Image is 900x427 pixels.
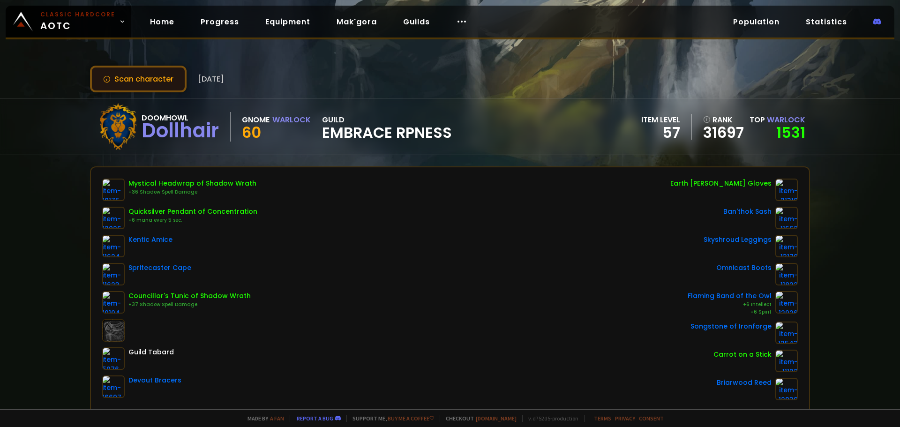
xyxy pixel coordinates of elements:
[329,12,384,31] a: Mak'gora
[142,124,219,138] div: Dollhair
[128,263,191,273] div: Spritecaster Cape
[322,126,452,140] span: Embrace RPness
[270,415,284,422] a: a fan
[726,12,787,31] a: Population
[396,12,437,31] a: Guilds
[798,12,855,31] a: Statistics
[346,415,434,422] span: Support me,
[717,378,772,388] div: Briarwood Reed
[142,12,182,31] a: Home
[102,235,125,257] img: item-11624
[775,322,798,344] img: item-12543
[272,114,311,126] div: Warlock
[641,114,680,126] div: item level
[102,375,125,398] img: item-16697
[258,12,318,31] a: Equipment
[242,114,270,126] div: Gnome
[775,350,798,372] img: item-11122
[615,415,635,422] a: Privacy
[193,12,247,31] a: Progress
[639,415,664,422] a: Consent
[775,263,798,285] img: item-11822
[775,378,798,400] img: item-12930
[102,179,125,201] img: item-10175
[6,6,131,37] a: Classic HardcoreAOTC
[322,114,452,140] div: guild
[775,291,798,314] img: item-12926
[388,415,434,422] a: Buy me a coffee
[767,114,805,125] span: Warlock
[128,347,174,357] div: Guild Tabard
[775,235,798,257] img: item-13170
[440,415,517,422] span: Checkout
[688,308,772,316] div: +6 Spirit
[522,415,578,422] span: v. d752d5 - production
[670,179,772,188] div: Earth [PERSON_NAME] Gloves
[297,415,333,422] a: Report a bug
[128,235,172,245] div: Kentic Amice
[102,207,125,229] img: item-12026
[703,126,744,140] a: 31697
[102,347,125,370] img: item-5976
[594,415,611,422] a: Terms
[476,415,517,422] a: [DOMAIN_NAME]
[690,322,772,331] div: Songstone of Ironforge
[128,217,257,224] div: +6 mana every 5 sec.
[102,263,125,285] img: item-11623
[723,207,772,217] div: Ban'thok Sash
[242,415,284,422] span: Made by
[128,207,257,217] div: Quicksilver Pendant of Concentration
[242,122,261,143] span: 60
[716,263,772,273] div: Omnicast Boots
[641,126,680,140] div: 57
[198,73,224,85] span: [DATE]
[704,235,772,245] div: Skyshroud Leggings
[688,301,772,308] div: +6 Intellect
[40,10,115,33] span: AOTC
[703,114,744,126] div: rank
[128,291,251,301] div: Councillor's Tunic of Shadow Wrath
[713,350,772,360] div: Carrot on a Stick
[40,10,115,19] small: Classic Hardcore
[128,188,256,196] div: +36 Shadow Spell Damage
[128,301,251,308] div: +37 Shadow Spell Damage
[776,122,805,143] a: 1531
[775,207,798,229] img: item-11662
[750,114,805,126] div: Top
[688,291,772,301] div: Flaming Band of the Owl
[90,66,187,92] button: Scan character
[102,291,125,314] img: item-10104
[775,179,798,201] img: item-21318
[142,112,219,124] div: Doomhowl
[128,375,181,385] div: Devout Bracers
[128,179,256,188] div: Mystical Headwrap of Shadow Wrath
